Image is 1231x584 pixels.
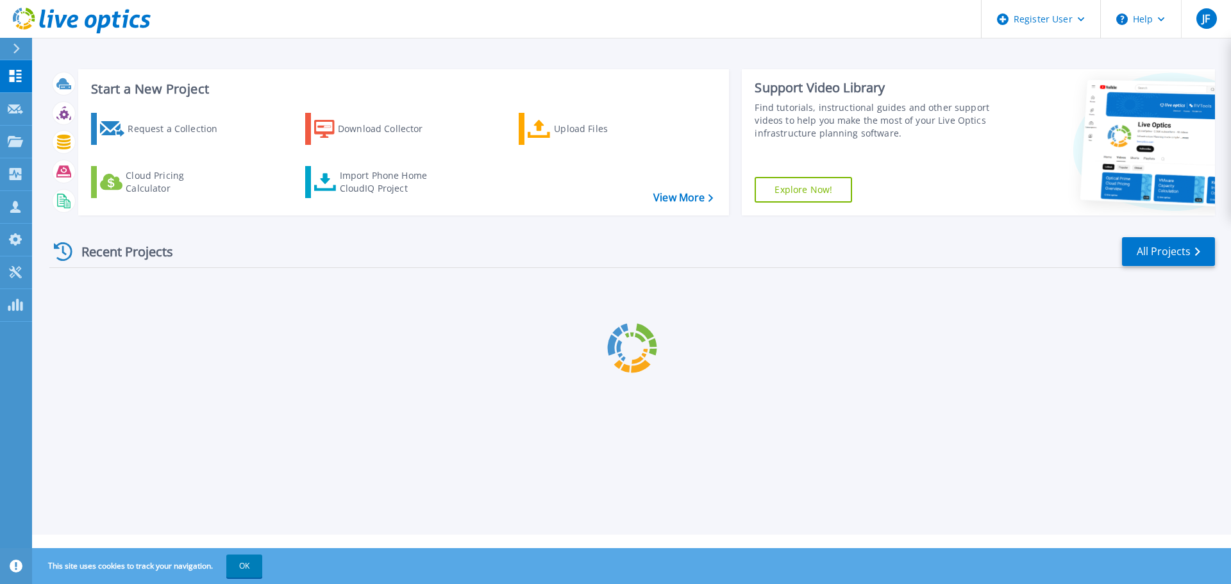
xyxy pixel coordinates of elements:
[35,555,262,578] span: This site uses cookies to track your navigation.
[755,177,852,203] a: Explore Now!
[1122,237,1215,266] a: All Projects
[338,116,440,142] div: Download Collector
[91,82,713,96] h3: Start a New Project
[755,101,996,140] div: Find tutorials, instructional guides and other support videos to help you make the most of your L...
[226,555,262,578] button: OK
[305,113,448,145] a: Download Collector
[519,113,662,145] a: Upload Files
[49,236,190,267] div: Recent Projects
[653,192,713,204] a: View More
[755,79,996,96] div: Support Video Library
[554,116,657,142] div: Upload Files
[340,169,440,195] div: Import Phone Home CloudIQ Project
[91,166,234,198] a: Cloud Pricing Calculator
[126,169,228,195] div: Cloud Pricing Calculator
[128,116,230,142] div: Request a Collection
[91,113,234,145] a: Request a Collection
[1202,13,1210,24] span: JF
